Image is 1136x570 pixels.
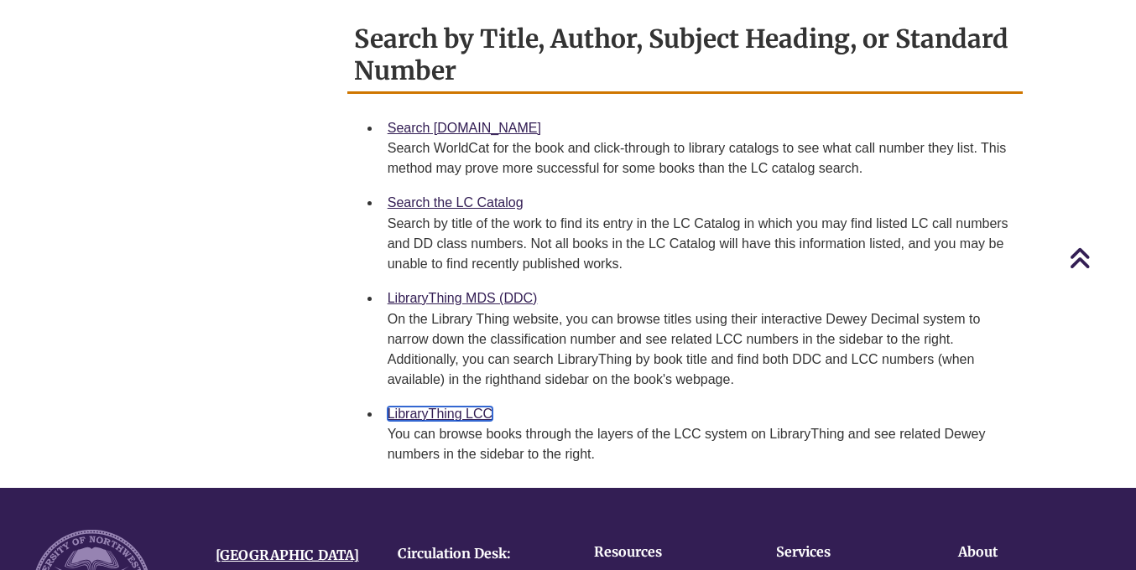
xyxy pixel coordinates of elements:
[388,407,492,421] a: LibraryThing LCC
[1069,246,1132,269] a: Back to Top
[594,545,724,560] h4: Resources
[388,424,1009,464] div: You can browse books through the layers of the LCC system on LibraryThing and see related Dewey n...
[388,291,538,305] a: LibraryThing MDS (DDC)
[388,121,541,135] a: Search [DOMAIN_NAME]
[388,195,524,210] a: Search the LC Catalog
[388,214,1009,274] div: Search by title of the work to find its entry in the LC Catalog in which you may find listed LC c...
[388,309,1009,390] div: On the Library Thing website, you can browse titles using their interactive Dewey Decimal system ...
[776,545,906,560] h4: Services
[958,545,1088,560] h4: About
[398,547,555,562] h4: Circulation Desk:
[216,547,359,563] a: [GEOGRAPHIC_DATA]
[388,138,1009,179] div: Search WorldCat for the book and click-through to library catalogs to see what call number they l...
[347,18,1023,94] h2: Search by Title, Author, Subject Heading, or Standard Number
